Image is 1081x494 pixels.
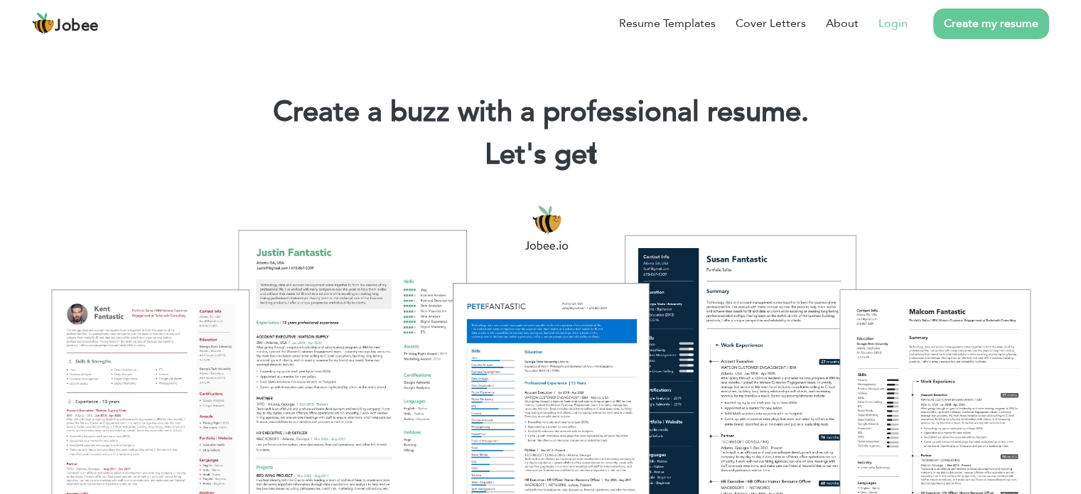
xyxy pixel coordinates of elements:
[554,135,598,174] span: get
[736,15,806,32] a: Cover Letters
[619,15,716,32] a: Resume Templates
[591,135,597,174] span: |
[826,15,859,32] a: About
[21,94,1060,131] h1: Create a buzz with a professional resume.
[55,18,99,34] span: Jobee
[32,12,55,35] img: jobee.io
[21,136,1060,173] h2: Let's
[933,9,1049,39] a: Create my resume
[878,15,908,32] a: Login
[32,12,99,35] a: Jobee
